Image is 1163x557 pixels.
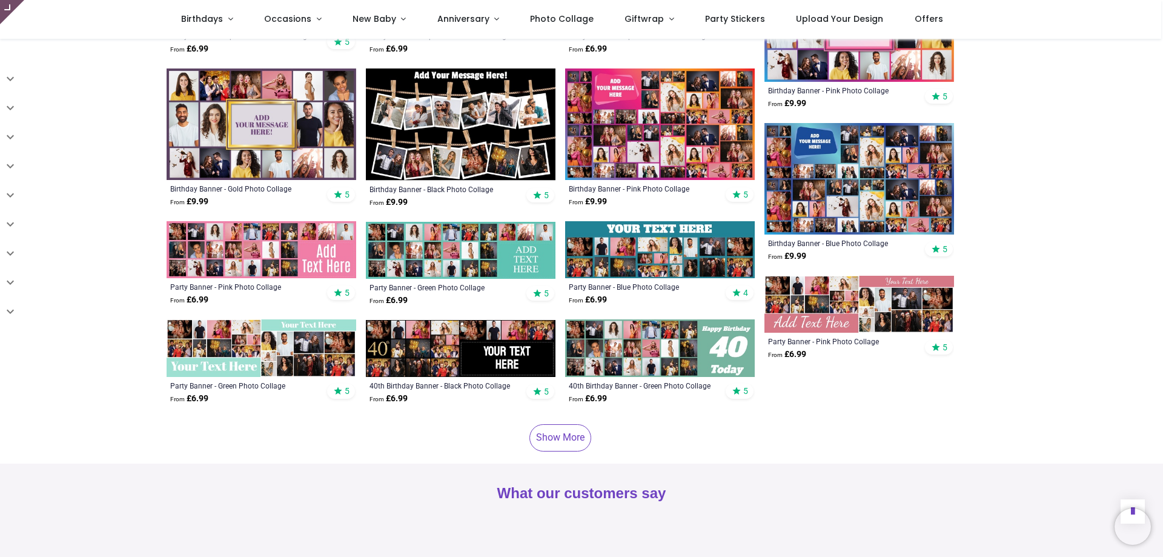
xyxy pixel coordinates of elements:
span: 4 [743,287,748,298]
span: Anniversary [437,13,489,25]
span: From [170,46,185,53]
strong: £ 6.99 [369,393,408,405]
span: 5 [943,91,947,102]
img: Personalised Birthday Backdrop Banner - Pink Photo Collage - Add Text & 48 Photo Upload [565,68,755,180]
strong: £ 9.99 [170,196,208,208]
img: Personalised Party Banner - Blue Photo Collage - Custom Text & 19 Photo Upload [565,221,755,278]
span: From [569,199,583,205]
strong: £ 6.99 [569,43,607,55]
span: From [170,396,185,402]
span: 5 [544,288,549,299]
span: 5 [345,385,350,396]
a: Birthday Banner - Blue Photo Collage [768,238,914,248]
a: Party Banner - Green Photo Collage [170,381,316,390]
img: Personalised Party Banner - Green Photo Collage - Custom Text & 24 Photo Upload [366,222,555,279]
strong: £ 6.99 [369,43,408,55]
h2: What our customers say [167,483,996,504]
span: From [768,101,783,107]
span: From [569,297,583,304]
img: Personalised Birthday Backdrop Banner - Black Photo Collage - 12 Photo Upload [366,68,555,181]
span: From [369,298,384,304]
span: From [170,297,185,304]
strong: £ 6.99 [569,393,607,405]
span: From [768,253,783,260]
span: Giftwrap [625,13,664,25]
img: Personalised Birthday Backdrop Banner - Gold Photo Collage - 16 Photo Upload [167,68,356,180]
img: Personalised 40th Birthday Banner - Black Photo Collage - Custom Text & 17 Photo Upload [366,320,555,377]
img: Personalised 40th Birthday Banner - Green Photo Collage - Custom Text & 21 Photo Upload [565,319,755,376]
strong: £ 9.99 [369,196,408,208]
a: Birthday Banner - Gold Photo Collage [170,184,316,193]
span: Upload Your Design [796,13,883,25]
span: From [170,199,185,205]
img: Personalised Party Banner - Pink Photo Collage - Custom Text & 24 Photo Upload [167,221,356,278]
span: From [369,46,384,53]
span: 5 [345,287,350,298]
strong: £ 6.99 [170,294,208,306]
span: New Baby [353,13,396,25]
a: Birthday Banner - Black Photo Collage [369,184,515,194]
span: From [369,199,384,206]
span: Offers [915,13,943,25]
a: Party Banner - Pink Photo Collage [170,282,316,292]
span: Occasions [264,13,311,25]
span: Photo Collage [530,13,594,25]
span: 5 [544,190,549,201]
a: Party Banner - Green Photo Collage [369,282,515,292]
strong: £ 9.99 [768,98,806,110]
strong: £ 6.99 [170,43,208,55]
a: Show More [529,424,591,451]
a: 40th Birthday Banner - Green Photo Collage [569,381,715,390]
img: Personalised Party Banner - Green Photo Collage - Custom Text & 19 Photo Upload [167,319,356,376]
strong: £ 6.99 [170,393,208,405]
a: Birthday Banner - Pink Photo Collage [569,184,715,193]
span: 5 [544,386,549,397]
strong: £ 6.99 [569,294,607,306]
span: Party Stickers [705,13,765,25]
span: Birthdays [181,13,223,25]
img: Personalised Party Banner - Pink Photo Collage - Custom Text & 19 Photo Upload [764,276,954,333]
span: 5 [345,36,350,47]
a: Party Banner - Pink Photo Collage [768,336,914,346]
a: Birthday Banner - Pink Photo Collage [768,85,914,95]
span: From [569,46,583,53]
img: Personalised Birthday Backdrop Banner - Blue Photo Collage - Add Text & 48 Photo Upload [764,123,954,235]
span: 5 [943,244,947,255]
span: 5 [743,189,748,200]
span: 5 [743,385,748,396]
span: From [768,352,783,358]
span: 5 [943,342,947,353]
iframe: Brevo live chat [1115,509,1151,545]
a: Party Banner - Blue Photo Collage [569,282,715,292]
span: From [569,396,583,402]
strong: £ 6.99 [768,349,806,361]
strong: £ 9.99 [768,250,806,262]
span: From [369,396,384,402]
a: 40th Birthday Banner - Black Photo Collage [369,381,515,390]
span: 5 [345,189,350,200]
strong: £ 6.99 [369,295,408,307]
strong: £ 9.99 [569,196,607,208]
